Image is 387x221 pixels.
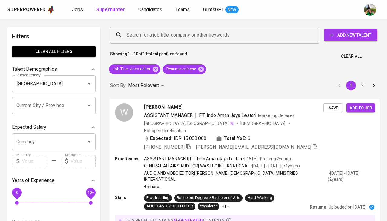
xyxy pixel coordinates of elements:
p: Years of Experience [12,177,54,184]
div: Job Title: video editor [109,64,160,74]
b: Expected: [150,135,172,142]
span: ASSISTANT MANAGER [144,112,193,118]
p: • [DATE] - [DATE] ( 2 years ) [328,170,375,182]
button: Open [85,101,93,110]
button: Add New Talent [324,29,377,41]
div: IDR 15.000.000 [144,135,206,142]
button: Go to page 2 [358,81,367,90]
p: Experiences [115,156,144,162]
p: • [DATE] - [DATE] ( <1 years ) [250,163,300,169]
a: Superpoweredapp logo [7,5,55,14]
span: Candidates [138,7,162,12]
a: Superhunter [96,6,126,14]
div: translator [200,203,217,209]
button: page 1 [346,81,356,90]
div: [GEOGRAPHIC_DATA], [GEOGRAPHIC_DATA] [144,120,234,126]
button: Clear All filters [12,46,96,57]
b: Total YoE: [224,135,246,142]
span: [PERSON_NAME][EMAIL_ADDRESS][DOMAIN_NAME] [196,144,311,150]
p: ASSISTANT MANAGER | PT. Indo Aman Jaya Lestari [144,156,242,162]
div: Years of Experience [12,174,96,187]
div: Bachelors Degree > Bachelor of Arts [177,195,240,201]
a: GlintsGPT NEW [203,6,239,14]
button: Open [85,138,93,146]
p: Resume [310,204,326,210]
span: Jobs [72,7,83,12]
div: Hard-Working [248,195,272,201]
span: Add New Talent [329,31,372,39]
span: Clear All [341,53,362,60]
img: magic_wand.svg [229,121,234,126]
input: Value [22,155,47,167]
p: +5 more ... [144,184,375,190]
a: Jobs [72,6,84,14]
span: GlintsGPT [203,7,224,12]
span: Marketing Services [258,113,295,118]
p: Showing of talent profiles found [110,51,187,62]
button: Add to job [346,103,375,113]
h6: Filters [12,31,96,41]
span: | [195,112,197,119]
div: AUDIO AND VIDEO EDITOR [146,203,193,209]
span: PT. Indo Aman Jaya Lestari [199,112,256,118]
p: • [DATE] - Present ( 2 years ) [242,156,291,162]
div: Talent Demographics [12,63,96,75]
p: Skills [115,194,144,200]
div: Resume: chinese [163,64,206,74]
div: Expected Salary [12,121,96,133]
img: eva@glints.com [364,4,376,16]
p: GENERAL AFFAIRS AUDITOR | WASTEC INTERNATIONAL [144,163,250,169]
span: Job Title : video editor [109,66,154,72]
span: 10+ [87,190,94,194]
a: Teams [175,6,191,14]
p: AUDIO AND VIDEO EDITOR | [PERSON_NAME] [DEMOGRAPHIC_DATA] MINISTRIES INTERNATIONAL [144,170,328,182]
nav: pagination navigation [334,81,380,90]
div: Superpowered [7,6,46,13]
span: 6 [248,135,250,142]
button: Open [85,80,93,88]
p: Expected Salary [12,124,46,131]
input: Value [71,155,96,167]
p: Sort By [110,82,126,89]
div: Most Relevant [128,80,166,91]
button: Go to next page [369,81,379,90]
span: Clear All filters [17,48,91,55]
p: Uploaded on [DATE] [329,204,366,210]
div: W [115,103,133,122]
button: Clear All [339,51,364,62]
span: Save [326,105,340,112]
span: Teams [175,7,190,12]
span: Resume : chinese [163,66,200,72]
p: Not open to relocation [144,128,186,134]
p: +14 [222,203,229,210]
b: 11 [143,51,147,56]
p: Talent Demographics [12,66,57,73]
span: Add to job [349,105,372,112]
p: Most Relevant [128,82,159,89]
b: 1 - 10 [127,51,138,56]
a: Candidates [138,6,163,14]
b: Superhunter [96,7,125,12]
span: NEW [225,7,239,13]
span: [PHONE_NUMBER] [144,144,185,150]
span: [PERSON_NAME] [144,103,182,111]
button: Save [323,103,343,113]
span: 0 [16,190,18,194]
span: [DEMOGRAPHIC_DATA] [240,120,286,126]
img: app logo [47,5,55,14]
div: Proofreading [146,195,169,201]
